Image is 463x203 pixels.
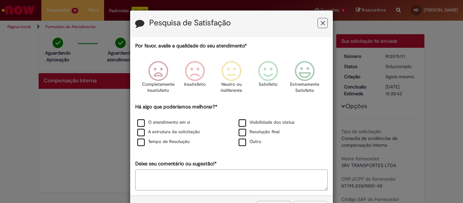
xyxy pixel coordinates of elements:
p: Completamente Insatisfeito [142,81,175,94]
label: Por favor, avalie a qualidade do seu atendimento* [135,42,247,49]
label: Resolução final [239,129,280,135]
div: Insatisfeito [178,56,212,102]
label: Tempo de Resolução [137,139,190,145]
label: A estrutura da solicitação [137,129,200,135]
div: Satisfeito [251,56,285,102]
p: Insatisfeito [184,81,206,88]
p: Neutro ou indiferente [219,81,244,94]
label: Outro [239,139,261,145]
label: Visibilidade dos status [239,119,295,126]
div: Neutro ou indiferente [214,56,249,102]
label: Deixe seu comentário ou sugestão!* [135,160,217,167]
label: Pesquisa de Satisfação [149,19,231,27]
div: Extremamente Satisfeito [287,56,322,102]
div: Completamente Insatisfeito [141,56,175,102]
p: Extremamente Satisfeito [290,81,319,94]
label: O atendimento em si [137,119,190,126]
p: Satisfeito [259,81,278,88]
div: Há algo que poderíamos melhorar?* [135,103,328,147]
